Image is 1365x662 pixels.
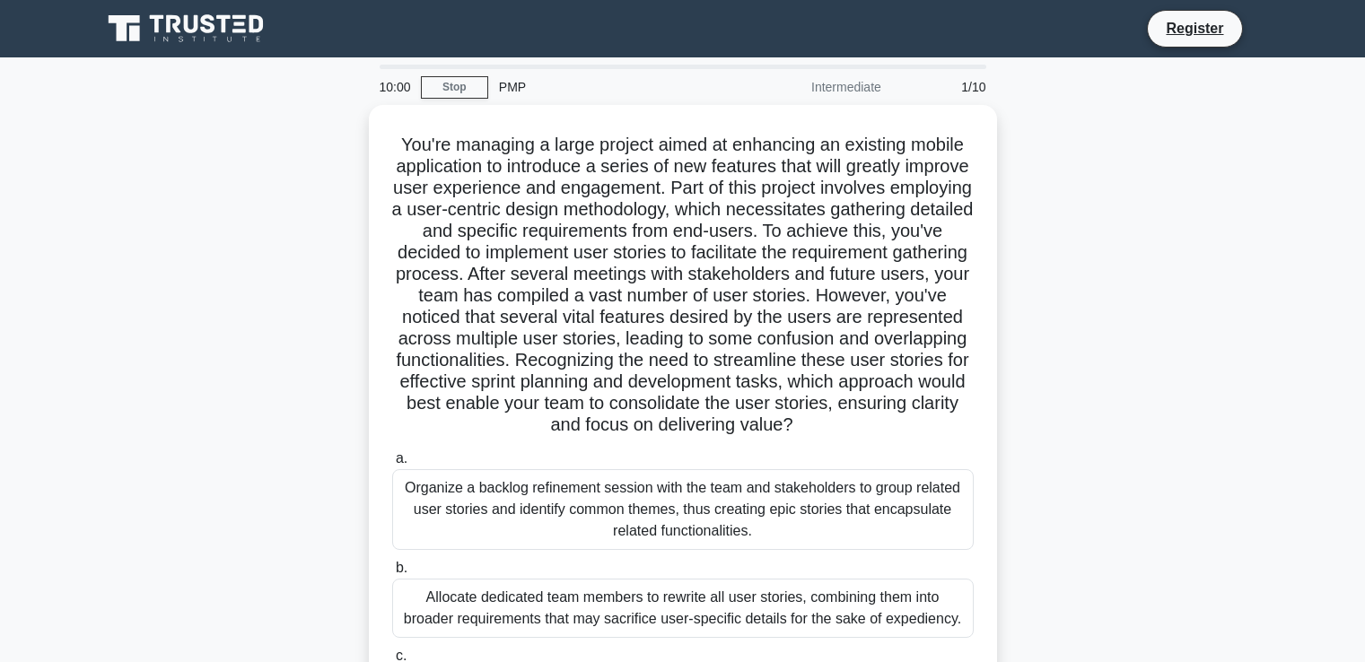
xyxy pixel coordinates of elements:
h5: You're managing a large project aimed at enhancing an existing mobile application to introduce a ... [390,134,976,437]
span: a. [396,450,407,466]
div: Allocate dedicated team members to rewrite all user stories, combining them into broader requirem... [392,579,974,638]
a: Stop [421,76,488,99]
a: Register [1155,17,1234,39]
span: b. [396,560,407,575]
div: Intermediate [735,69,892,105]
div: PMP [488,69,735,105]
div: Organize a backlog refinement session with the team and stakeholders to group related user storie... [392,469,974,550]
div: 10:00 [369,69,421,105]
div: 1/10 [892,69,997,105]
